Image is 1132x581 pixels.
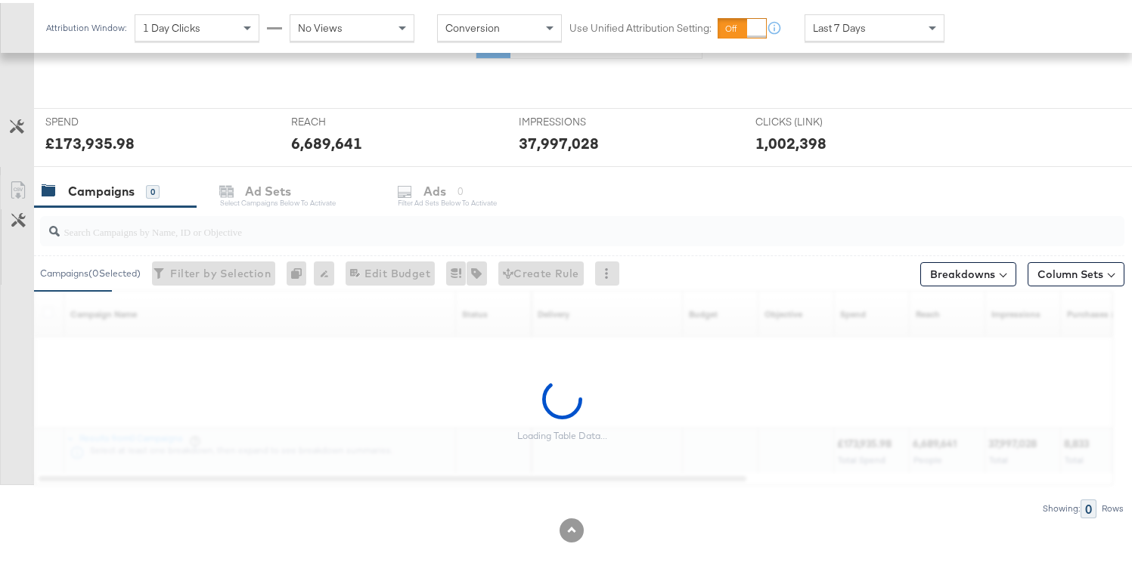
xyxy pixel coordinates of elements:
div: Showing: [1042,500,1081,511]
input: Search Campaigns by Name, ID or Objective [60,208,1028,237]
span: No Views [298,18,343,32]
label: Use Unified Attribution Setting: [569,18,712,32]
button: Breakdowns [920,259,1016,283]
div: Attribution Window: [45,20,127,30]
div: 0 [146,182,160,196]
div: 0 [287,258,314,283]
div: Campaigns ( 0 Selected) [40,264,141,277]
div: Rows [1101,500,1124,511]
span: Last 7 Days [813,18,866,32]
span: Conversion [445,18,500,32]
div: 0 [1081,496,1096,515]
button: Column Sets [1028,259,1124,283]
span: 1 Day Clicks [143,18,200,32]
div: Campaigns [68,180,135,197]
div: Loading Table Data... [517,427,607,439]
